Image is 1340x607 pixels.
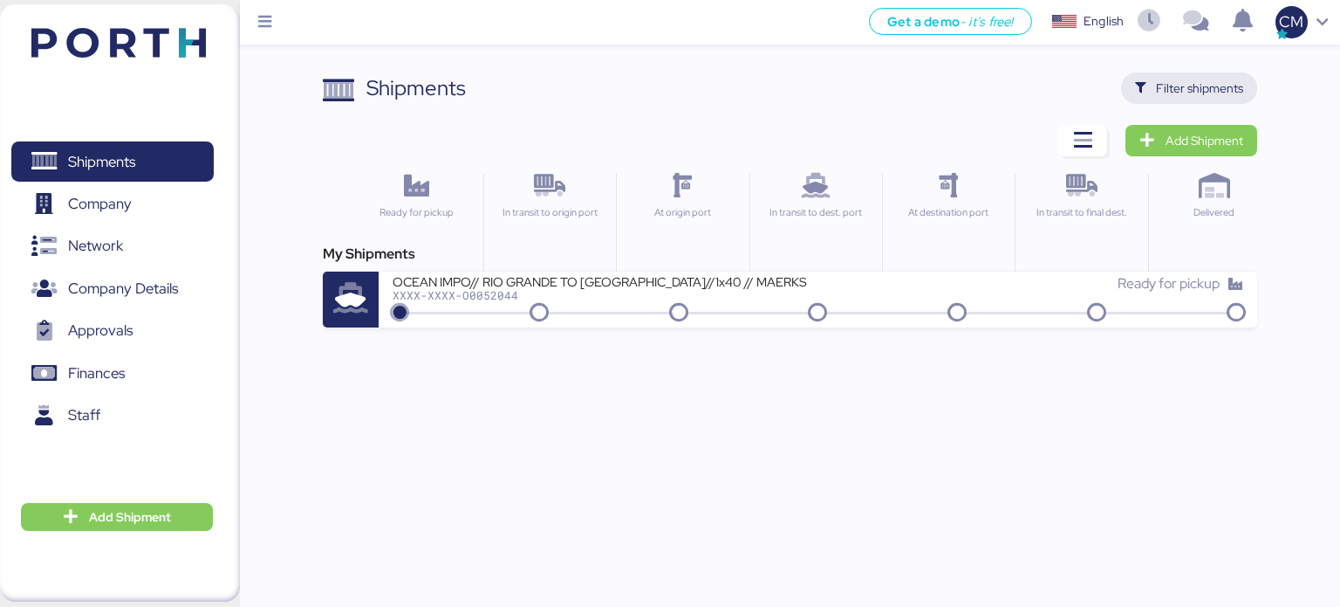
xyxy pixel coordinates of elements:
[1125,125,1257,156] a: Add Shipment
[11,269,214,309] a: Company Details
[1156,205,1273,220] div: Delivered
[890,205,1007,220] div: At destination port
[757,205,874,220] div: In transit to dest. port
[250,8,280,38] button: Menu
[323,244,1258,265] div: My Shipments
[89,507,171,528] span: Add Shipment
[1166,130,1243,151] span: Add Shipment
[1156,78,1243,99] span: Filter shipments
[11,311,214,351] a: Approvals
[68,276,178,301] span: Company Details
[1121,72,1258,104] button: Filter shipments
[68,403,100,428] span: Staff
[366,72,466,104] div: Shipments
[11,184,214,224] a: Company
[68,361,125,386] span: Finances
[68,318,133,343] span: Approvals
[11,396,214,436] a: Staff
[68,149,135,175] span: Shipments
[393,289,811,301] div: XXXX-XXXX-O0052044
[68,233,123,259] span: Network
[491,205,608,220] div: In transit to origin port
[624,205,741,220] div: At origin port
[358,205,475,220] div: Ready for pickup
[393,273,811,288] div: OCEAN IMPO// RIO GRANDE TO [GEOGRAPHIC_DATA]//1x40 // MAERKS
[11,226,214,266] a: Network
[1084,12,1124,31] div: English
[1118,274,1220,293] span: Ready for pickup
[11,141,214,182] a: Shipments
[11,354,214,394] a: Finances
[21,503,213,531] button: Add Shipment
[68,191,132,217] span: Company
[1022,205,1139,220] div: In transit to final dest.
[1279,10,1303,33] span: CM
